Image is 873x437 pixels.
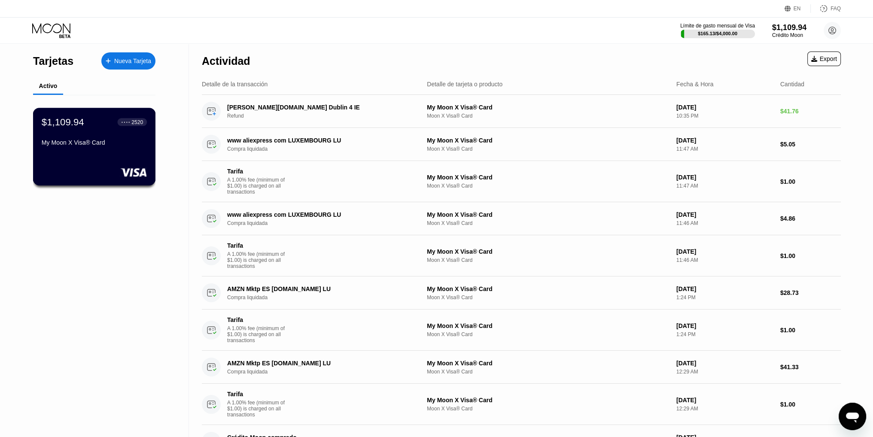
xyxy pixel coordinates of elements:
[676,81,713,88] div: Fecha & Hora
[676,369,773,375] div: 12:29 AM
[427,174,669,181] div: My Moon X Visa® Card
[427,322,669,329] div: My Moon X Visa® Card
[202,81,268,88] div: Detalle de la transacción
[780,289,841,296] div: $28.73
[780,141,841,148] div: $5.05
[427,369,669,375] div: Moon X Visa® Card
[427,211,669,218] div: My Moon X Visa® Card
[427,331,669,337] div: Moon X Visa® Card
[772,23,806,32] div: $1,109.94
[807,52,841,66] div: Export
[780,215,841,222] div: $4.86
[780,108,841,115] div: $41.76
[227,168,287,175] div: Tarifa
[227,369,423,375] div: Compra liquidada
[202,95,841,128] div: [PERSON_NAME][DOMAIN_NAME] Dublin 4 IERefundMy Moon X Visa® CardMoon X Visa® Card[DATE]10:35 PM$4...
[227,360,410,367] div: AMZN Mktp ES [DOMAIN_NAME] LU
[101,52,155,70] div: Nueva Tarjeta
[33,108,155,185] div: $1,109.94● ● ● ●2520My Moon X Visa® Card
[780,327,841,334] div: $1.00
[227,104,410,111] div: [PERSON_NAME][DOMAIN_NAME] Dublin 4 IE
[772,32,806,38] div: Crédito Moon
[676,248,773,255] div: [DATE]
[202,351,841,384] div: AMZN Mktp ES [DOMAIN_NAME] LUCompra liquidadaMy Moon X Visa® CardMoon X Visa® Card[DATE]12:29 AM$...
[227,391,287,398] div: Tarifa
[427,294,669,300] div: Moon X Visa® Card
[227,400,292,418] div: A 1.00% fee (minimum of $1.00) is charged on all transactions
[39,82,58,89] div: Activo
[227,211,410,218] div: www aliexpress com LUXEMBOURG LU
[811,55,837,62] div: Export
[42,139,147,146] div: My Moon X Visa® Card
[202,55,250,67] div: Actividad
[811,4,841,13] div: FAQ
[227,146,423,152] div: Compra liquidada
[676,397,773,404] div: [DATE]
[227,251,292,269] div: A 1.00% fee (minimum of $1.00) is charged on all transactions
[42,116,84,127] div: $1,109.94
[839,403,866,430] iframe: Botón para iniciar la ventana de mensajería
[227,285,410,292] div: AMZN Mktp ES [DOMAIN_NAME] LU
[427,146,669,152] div: Moon X Visa® Card
[427,406,669,412] div: Moon X Visa® Card
[676,104,773,111] div: [DATE]
[427,113,669,119] div: Moon X Visa® Card
[698,31,737,36] div: $165.13 / $4,000.00
[780,252,841,259] div: $1.00
[227,325,292,343] div: A 1.00% fee (minimum of $1.00) is charged on all transactions
[227,242,287,249] div: Tarifa
[780,364,841,370] div: $41.33
[114,58,151,65] div: Nueva Tarjeta
[830,6,841,12] div: FAQ
[227,220,423,226] div: Compra liquidada
[676,113,773,119] div: 10:35 PM
[227,177,292,195] div: A 1.00% fee (minimum of $1.00) is charged on all transactions
[202,235,841,276] div: TarifaA 1.00% fee (minimum of $1.00) is charged on all transactionsMy Moon X Visa® CardMoon X Vis...
[202,276,841,310] div: AMZN Mktp ES [DOMAIN_NAME] LUCompra liquidadaMy Moon X Visa® CardMoon X Visa® Card[DATE]1:24 PM$2...
[427,257,669,263] div: Moon X Visa® Card
[202,384,841,425] div: TarifaA 1.00% fee (minimum of $1.00) is charged on all transactionsMy Moon X Visa® CardMoon X Vis...
[676,406,773,412] div: 12:29 AM
[780,401,841,408] div: $1.00
[227,294,423,300] div: Compra liquidada
[427,397,669,404] div: My Moon X Visa® Card
[427,81,502,88] div: Detalle de tarjeta o producto
[427,248,669,255] div: My Moon X Visa® Card
[772,23,806,38] div: $1,109.94Crédito Moon
[427,360,669,367] div: My Moon X Visa® Card
[202,202,841,235] div: www aliexpress com LUXEMBOURG LUCompra liquidadaMy Moon X Visa® CardMoon X Visa® Card[DATE]11:46 ...
[427,137,669,144] div: My Moon X Visa® Card
[676,331,773,337] div: 1:24 PM
[676,294,773,300] div: 1:24 PM
[676,183,773,189] div: 11:47 AM
[780,81,804,88] div: Cantidad
[427,183,669,189] div: Moon X Visa® Card
[676,322,773,329] div: [DATE]
[427,285,669,292] div: My Moon X Visa® Card
[676,285,773,292] div: [DATE]
[676,360,773,367] div: [DATE]
[227,316,287,323] div: Tarifa
[202,128,841,161] div: www aliexpress com LUXEMBOURG LUCompra liquidadaMy Moon X Visa® CardMoon X Visa® Card[DATE]11:47 ...
[676,220,773,226] div: 11:46 AM
[680,23,755,38] div: Límite de gasto mensual de Visa$165.13/$4,000.00
[427,220,669,226] div: Moon X Visa® Card
[122,121,130,123] div: ● ● ● ●
[227,113,423,119] div: Refund
[785,4,811,13] div: EN
[427,104,669,111] div: My Moon X Visa® Card
[794,6,801,12] div: EN
[227,137,410,144] div: www aliexpress com LUXEMBOURG LU
[676,137,773,144] div: [DATE]
[202,161,841,202] div: TarifaA 1.00% fee (minimum of $1.00) is charged on all transactionsMy Moon X Visa® CardMoon X Vis...
[676,257,773,263] div: 11:46 AM
[676,211,773,218] div: [DATE]
[780,178,841,185] div: $1.00
[33,55,73,67] div: Tarjetas
[676,174,773,181] div: [DATE]
[131,119,143,125] div: 2520
[676,146,773,152] div: 11:47 AM
[680,23,755,29] div: Límite de gasto mensual de Visa
[202,310,841,351] div: TarifaA 1.00% fee (minimum of $1.00) is charged on all transactionsMy Moon X Visa® CardMoon X Vis...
